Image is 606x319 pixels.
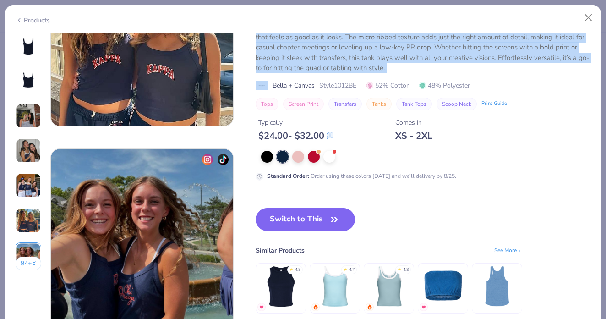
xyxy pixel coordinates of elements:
[313,304,318,310] img: trending.gif
[259,264,303,308] img: Bella + Canvas Ladies' Micro Ribbed Racerback Tank
[349,267,355,273] div: 4.7
[366,98,392,110] button: Tanks
[218,154,229,165] img: tiktok-icon.png
[273,81,315,90] span: Bella + Canvas
[319,81,356,90] span: Style 1012BE
[256,98,278,110] button: Tops
[344,267,347,270] div: ★
[481,100,507,108] div: Print Guide
[16,257,42,270] button: 94+
[256,246,305,255] div: Similar Products
[328,98,362,110] button: Transfers
[437,98,477,110] button: Scoop Neck
[16,173,41,198] img: User generated content
[267,172,456,180] div: Order using these colors [DATE] and we’ll delivery by 8/25.
[267,172,309,180] strong: Standard Order :
[283,98,324,110] button: Screen Print
[421,304,426,310] img: MostFav.gif
[396,98,432,110] button: Tank Tops
[367,264,411,308] img: Fresh Prints Sunset Blvd Ribbed Scoop Tank Top
[395,118,432,127] div: Comes In
[419,81,470,90] span: 48% Polyester
[258,130,333,142] div: $ 24.00 - $ 32.00
[16,104,41,128] img: User generated content
[366,81,410,90] span: 52% Cotton
[256,82,268,89] img: brand logo
[403,267,409,273] div: 4.8
[16,243,41,268] img: User generated content
[313,264,357,308] img: Fresh Prints Cali Camisole Top
[16,138,41,163] img: User generated content
[494,246,522,254] div: See More
[16,208,41,233] img: User generated content
[580,9,597,27] button: Close
[256,208,355,231] button: Switch to This
[395,130,432,142] div: XS - 2XL
[17,70,39,92] img: Back
[367,304,372,310] img: trending.gif
[17,35,39,57] img: Front
[289,267,293,270] div: ★
[202,154,213,165] img: insta-icon.png
[16,16,50,25] div: Products
[259,304,264,310] img: MostFav.gif
[475,264,519,308] img: Los Angeles Apparel Tri Blend Racerback Tank 3.7oz
[398,267,401,270] div: ★
[421,264,465,308] img: Fresh Prints Terry Bandeau
[295,267,300,273] div: 4.8
[256,11,590,73] div: The Bella Canvas [DEMOGRAPHIC_DATA]' Micro Ribbed Scoop Tank is a staple for those who know that ...
[258,118,333,127] div: Typically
